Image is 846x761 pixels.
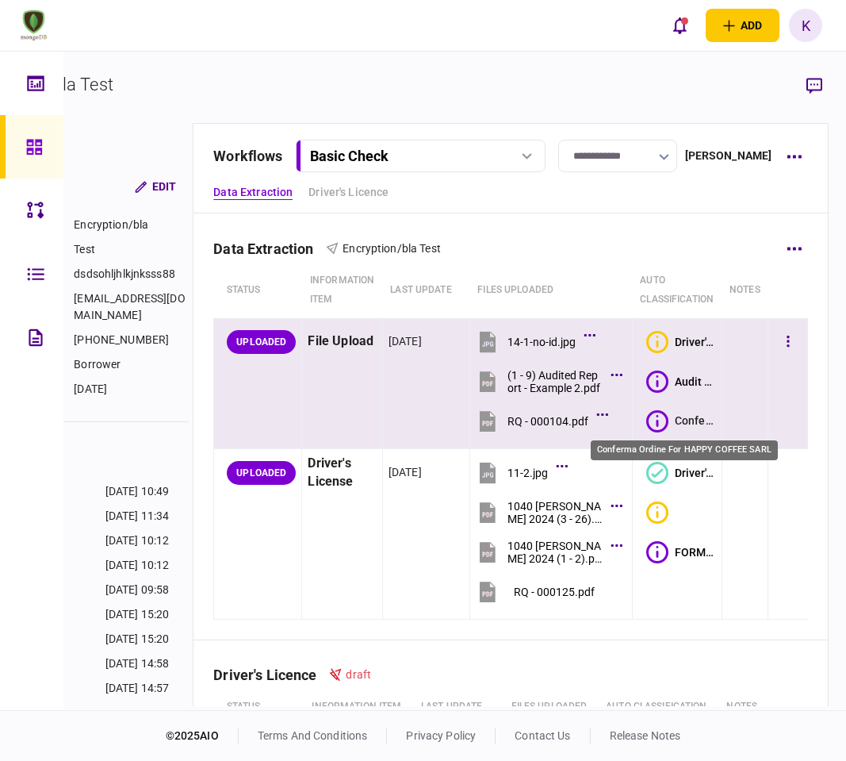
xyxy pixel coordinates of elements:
[646,541,716,563] button: FORM 1040 For JAMES L NEELEY
[308,455,376,491] div: Driver's License
[507,369,603,394] div: (1 - 9) Audited Report - Example 2.pdf
[105,483,170,500] div: [DATE] 10:49
[507,415,588,428] div: RQ - 000104.pdf
[646,502,668,524] div: Bad quality
[610,729,681,742] a: release notes
[789,9,822,42] button: K
[213,667,329,683] div: Driver's Licence
[469,263,632,318] th: Files uploaded
[675,413,716,429] div: Conferma Ordine For HAPPY COFFEE SARL
[675,546,716,559] div: FORM 1040 For JAMES L NEELEY
[389,333,422,349] div: [DATE]
[406,729,476,742] a: privacy policy
[675,467,716,479] div: Driver's License For עבד אל חי איה
[74,217,189,233] div: Encryption/bla
[646,502,675,524] button: Bad quality
[413,689,503,725] th: last update
[706,9,779,42] button: open adding identity options
[258,729,368,742] a: terms and conditions
[166,728,239,744] div: © 2025 AIO
[74,241,189,258] div: Test
[718,689,767,725] th: notes
[389,464,422,480] div: [DATE]
[105,532,170,549] div: [DATE] 10:12
[304,689,412,725] th: Information item
[105,631,170,648] div: [DATE] 15:20
[598,689,718,725] th: auto classification
[105,606,170,623] div: [DATE] 15:20
[503,689,599,725] th: Files uploaded
[105,582,170,598] div: [DATE] 09:58
[476,403,604,439] button: RQ - 000104.pdf
[105,508,170,525] div: [DATE] 11:34
[227,461,296,485] div: UPLOADED
[382,263,469,318] th: last update
[74,266,189,282] div: dsdsohljhlkjnksss88
[514,586,595,598] div: RQ - 000125.pdf
[507,500,603,525] div: 1040 JAMES LNEELEY 2024 (3 - 26).pdf
[646,371,716,393] button: Audit Report
[663,9,696,42] button: open notifications list
[646,331,716,353] button: Bad qualityDriver's License For סייד מחמד
[675,336,716,348] div: Driver's License For סייד מחמד
[722,263,768,318] th: notes
[476,494,618,530] button: 1040 JAMES LNEELEY 2024 (3 - 26).pdf
[476,324,591,359] button: 14-1-no-id.jpg
[310,148,389,164] div: Basic Check
[105,680,170,697] div: [DATE] 14:57
[74,356,189,373] div: Borrower
[214,263,302,318] th: status
[646,331,668,353] div: Bad quality
[308,324,376,359] div: File Upload
[296,140,545,172] button: Basic Check
[227,330,296,354] div: UPLOADED
[302,263,382,318] th: Information item
[213,184,293,201] a: Data Extraction
[507,336,576,348] div: 14-1-no-id.jpg
[329,667,371,683] div: draft
[632,263,722,318] th: auto classification
[507,540,603,565] div: 1040 JAMES LNEELEY 2024 (1 - 2).pdf
[515,729,570,742] a: contact us
[122,172,189,201] button: Edit
[105,557,170,574] div: [DATE] 10:12
[476,574,595,609] button: RQ - 000125.pdf
[213,145,282,167] div: workflows
[685,148,772,164] div: [PERSON_NAME]
[675,375,716,388] div: Audit Report
[591,440,778,460] div: Conferma Ordine For HAPPY COFFEE SARL
[476,534,618,570] button: 1040 JAMES LNEELEY 2024 (1 - 2).pdf
[507,467,548,479] div: 11-2.jpg
[74,332,189,348] div: [PHONE_NUMBER]
[105,655,170,672] div: [DATE] 14:58
[308,184,389,201] a: Driver's Licence
[214,689,304,725] th: status
[105,705,170,721] div: [DATE] 14:49
[74,290,189,324] div: [EMAIL_ADDRESS][DOMAIN_NAME]
[17,6,51,45] img: client company logo
[476,363,618,399] button: (1 - 9) Audited Report - Example 2.pdf
[646,462,716,484] button: Driver's License For עבד אל חי איה
[74,381,189,398] div: [DATE]
[213,240,326,257] div: Data Extraction
[343,242,441,255] span: Encryption/bla Test
[476,455,564,490] button: 11-2.jpg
